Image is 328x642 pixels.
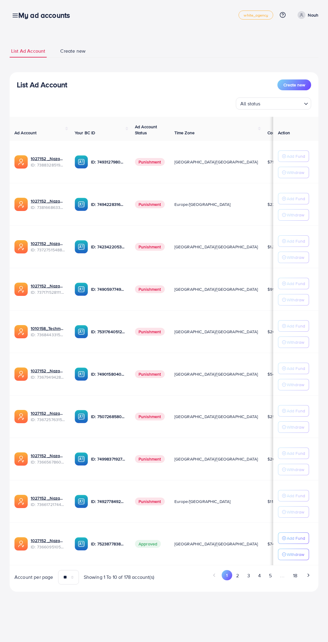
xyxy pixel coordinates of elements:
[135,370,165,378] span: Punishment
[31,156,65,168] div: <span class='underline'>1027152 _Nazaagency_019</span></br>7388328519014645761
[287,423,304,431] p: Withdraw
[91,286,125,293] p: ID: 7490597749134508040
[278,421,309,433] button: Withdraw
[75,283,88,296] img: ic-ba-acc.ded83a64.svg
[31,410,65,416] a: 1027152 _Nazaagency_016
[31,283,65,289] a: 1027152 _Nazaagency_04
[287,466,304,473] p: Withdraw
[14,537,28,551] img: ic-ads-acc.e4c84228.svg
[31,289,65,295] span: ID: 7371715281112170513
[174,541,258,547] span: [GEOGRAPHIC_DATA]/[GEOGRAPHIC_DATA]
[135,158,165,166] span: Punishment
[287,254,304,261] p: Withdraw
[243,570,254,581] button: Go to page 3
[244,13,268,17] span: white_agency
[31,325,65,338] div: <span class='underline'>1010158_Techmanistan pk acc_1715599413927</span></br>7368443315504726017
[287,365,305,372] p: Add Fund
[31,410,65,423] div: <span class='underline'>1027152 _Nazaagency_016</span></br>7367257631523782657
[135,200,165,208] span: Punishment
[287,551,304,558] p: Withdraw
[287,381,304,388] p: Withdraw
[31,368,65,374] a: 1027152 _Nazaagency_003
[174,371,258,377] span: [GEOGRAPHIC_DATA]/[GEOGRAPHIC_DATA]
[278,235,309,247] button: Add Fund
[174,130,195,136] span: Time Zone
[31,538,65,550] div: <span class='underline'>1027152 _Nazaagency_006</span></br>7366095105679261697
[11,48,45,54] span: List Ad Account
[91,413,125,420] p: ID: 7507268580682137618
[267,130,276,136] span: Cost
[239,11,273,20] a: white_agency
[278,209,309,221] button: Withdraw
[60,48,86,54] span: Create new
[135,455,165,463] span: Punishment
[287,153,305,160] p: Add Fund
[278,252,309,263] button: Withdraw
[278,193,309,204] button: Add Fund
[14,283,28,296] img: ic-ads-acc.e4c84228.svg
[303,570,314,580] button: Go to next page
[236,98,311,110] div: Search for option
[31,283,65,295] div: <span class='underline'>1027152 _Nazaagency_04</span></br>7371715281112170513
[295,11,318,19] a: Nouh
[278,320,309,332] button: Add Fund
[17,80,67,89] h3: List Ad Account
[31,453,65,459] a: 1027152 _Nazaagency_0051
[31,495,65,507] div: <span class='underline'>1027152 _Nazaagency_018</span></br>7366172174454882305
[174,286,258,292] span: [GEOGRAPHIC_DATA]/[GEOGRAPHIC_DATA]
[31,453,65,465] div: <span class='underline'>1027152 _Nazaagency_0051</span></br>7366567860828749825
[287,450,305,457] p: Add Fund
[31,459,65,465] span: ID: 7366567860828749825
[278,130,290,136] span: Action
[267,371,283,377] span: $546.22
[91,498,125,505] p: ID: 7492778492849930241
[174,456,258,462] span: [GEOGRAPHIC_DATA]/[GEOGRAPHIC_DATA]
[174,201,231,207] span: Europe/[GEOGRAPHIC_DATA]
[278,549,309,560] button: Withdraw
[277,79,311,90] button: Create new
[289,570,301,581] button: Go to page 18
[278,337,309,348] button: Withdraw
[222,570,232,580] button: Go to page 1
[91,158,125,166] p: ID: 7493127980932333584
[267,329,286,335] span: $2664.48
[287,237,305,245] p: Add Fund
[75,198,88,211] img: ic-ba-acc.ded83a64.svg
[18,11,75,20] h3: My ad accounts
[287,508,304,516] p: Withdraw
[75,240,88,253] img: ic-ba-acc.ded83a64.svg
[135,413,165,420] span: Punishment
[267,414,280,420] span: $2584
[174,244,258,250] span: [GEOGRAPHIC_DATA]/[GEOGRAPHIC_DATA]
[91,540,125,547] p: ID: 7523877838957576209
[278,167,309,178] button: Withdraw
[31,204,65,210] span: ID: 7381668633665093648
[278,294,309,305] button: Withdraw
[174,498,231,504] span: Europe/[GEOGRAPHIC_DATA]
[75,452,88,466] img: ic-ba-acc.ded83a64.svg
[287,407,305,414] p: Add Fund
[75,537,88,551] img: ic-ba-acc.ded83a64.svg
[267,159,276,165] span: $715
[14,130,37,136] span: Ad Account
[278,532,309,544] button: Add Fund
[14,495,28,508] img: ic-ads-acc.e4c84228.svg
[174,414,258,420] span: [GEOGRAPHIC_DATA]/[GEOGRAPHIC_DATA]
[287,492,305,499] p: Add Fund
[287,296,304,303] p: Withdraw
[267,201,285,207] span: $2226.01
[287,211,304,219] p: Withdraw
[254,570,265,581] button: Go to page 4
[265,570,276,581] button: Go to page 5
[31,544,65,550] span: ID: 7366095105679261697
[267,244,276,250] span: $1.31
[174,329,258,335] span: [GEOGRAPHIC_DATA]/[GEOGRAPHIC_DATA]
[14,155,28,169] img: ic-ads-acc.e4c84228.svg
[14,240,28,253] img: ic-ads-acc.e4c84228.svg
[278,379,309,390] button: Withdraw
[174,159,258,165] span: [GEOGRAPHIC_DATA]/[GEOGRAPHIC_DATA]
[287,322,305,330] p: Add Fund
[91,455,125,463] p: ID: 7499837192777400321
[31,198,65,204] a: 1027152 _Nazaagency_023
[75,410,88,423] img: ic-ba-acc.ded83a64.svg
